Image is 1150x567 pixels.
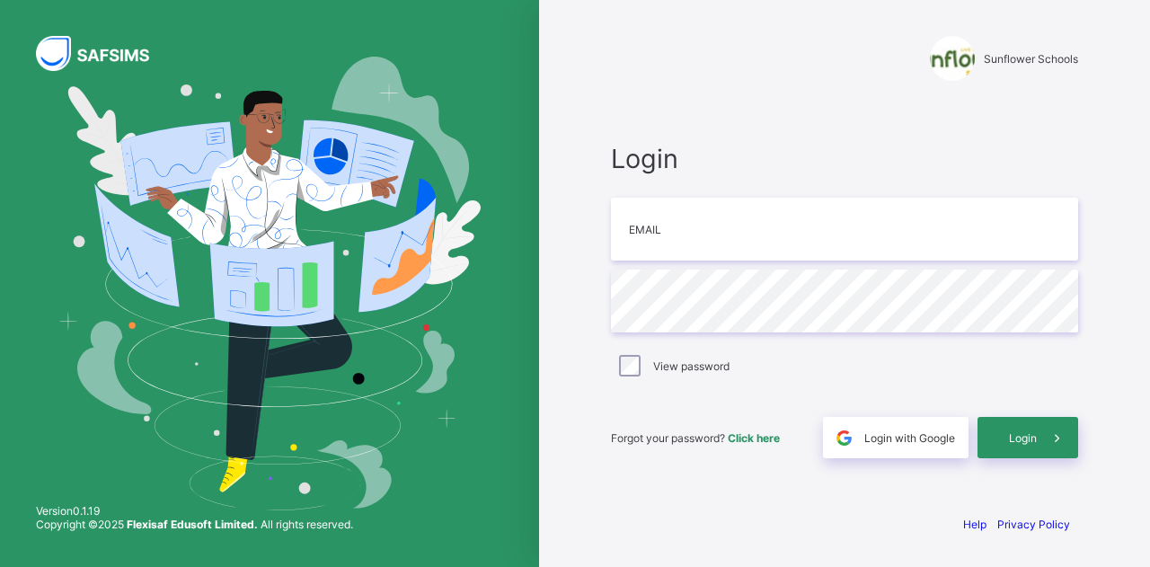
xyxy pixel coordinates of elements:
span: Sunflower Schools [984,52,1078,66]
img: SAFSIMS Logo [36,36,171,71]
a: Click here [728,431,780,445]
span: Copyright © 2025 All rights reserved. [36,518,353,531]
img: Hero Image [58,57,480,510]
strong: Flexisaf Edusoft Limited. [127,518,258,531]
span: Login with Google [864,431,955,445]
span: Login [611,143,1078,174]
a: Privacy Policy [997,518,1070,531]
img: google.396cfc9801f0270233282035f929180a.svg [834,428,854,448]
span: Forgot your password? [611,431,780,445]
label: View password [653,359,730,373]
span: Version 0.1.19 [36,504,353,518]
span: Login [1009,431,1037,445]
a: Help [963,518,986,531]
